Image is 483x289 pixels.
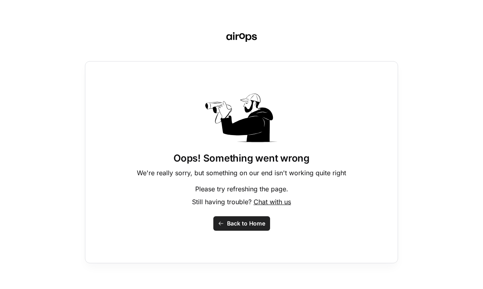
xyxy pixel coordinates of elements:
[254,198,291,206] span: Chat with us
[192,197,291,207] p: Still having trouble?
[137,168,346,178] p: We're really sorry, but something on our end isn't working quite right
[227,219,265,228] span: Back to Home
[213,216,270,231] button: Back to Home
[173,152,310,165] h1: Oops! Something went wrong
[195,184,288,194] p: Please try refreshing the page.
